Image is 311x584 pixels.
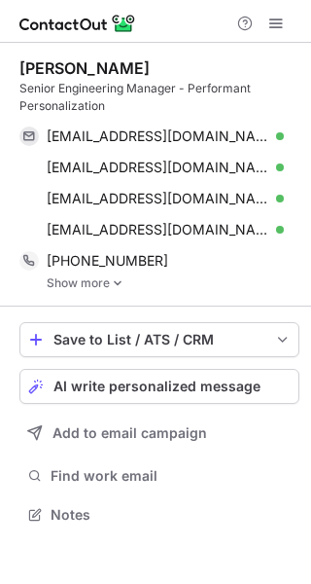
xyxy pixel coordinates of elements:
[47,221,269,238] span: [EMAIL_ADDRESS][DOMAIN_NAME]
[47,252,168,270] span: [PHONE_NUMBER]
[47,128,269,145] span: [EMAIL_ADDRESS][DOMAIN_NAME]
[19,462,299,490] button: Find work email
[47,190,269,207] span: [EMAIL_ADDRESS][DOMAIN_NAME]
[53,379,260,394] span: AI write personalized message
[51,506,292,524] span: Notes
[19,80,299,115] div: Senior Engineering Manager - Performant Personalization
[51,467,292,485] span: Find work email
[19,58,150,78] div: [PERSON_NAME]
[19,369,299,404] button: AI write personalized message
[19,501,299,529] button: Notes
[47,159,269,176] span: [EMAIL_ADDRESS][DOMAIN_NAME]
[52,425,207,441] span: Add to email campaign
[19,322,299,357] button: save-profile-one-click
[53,332,265,347] div: Save to List / ATS / CRM
[19,416,299,451] button: Add to email campaign
[19,12,136,35] img: ContactOut v5.3.10
[47,276,299,290] a: Show more
[112,276,123,290] img: -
